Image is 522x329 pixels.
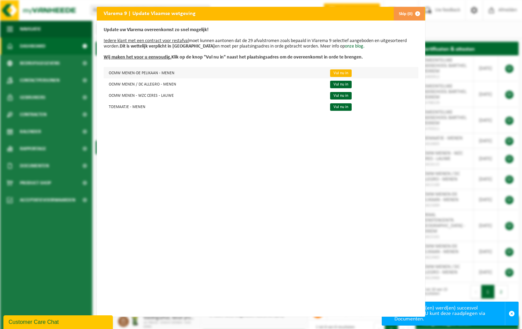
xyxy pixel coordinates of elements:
p: moet kunnen aantonen dat de 29 afvalstromen zoals bepaald in Vlarema 9 selectief aangeboden en ui... [104,27,418,60]
a: Vul nu in [330,103,352,111]
td: TOEMAATJE - MENEN [104,101,324,112]
a: Vul nu in [330,69,352,77]
h2: Vlarema 9 | Update Vlaamse wetgeving [97,7,203,20]
b: Klik op de knop "Vul nu in" naast het plaatsingsadres om de overeenkomst in orde te brengen. [104,55,363,60]
td: OCMW MENEN / DC ALLEGRO - MENEN [104,78,324,90]
u: Wij maken het voor u eenvoudig. [104,55,171,60]
a: Vul nu in [330,81,352,88]
a: Vul nu in [330,92,352,100]
iframe: chat widget [3,314,114,329]
td: OCMW MENEN - WZC CERES - LAUWE [104,90,324,101]
b: Update uw Vlarema overeenkomst zo snel mogelijk! [104,27,209,32]
button: Skip (0) [393,7,425,21]
u: Iedere klant met een contract voor restafval [104,38,189,43]
b: Dit is wettelijk verplicht in [GEOGRAPHIC_DATA] [120,44,215,49]
a: onze blog. [345,44,365,49]
td: OCMW MENEN-DE PELIKAAN - MENEN [104,67,324,78]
